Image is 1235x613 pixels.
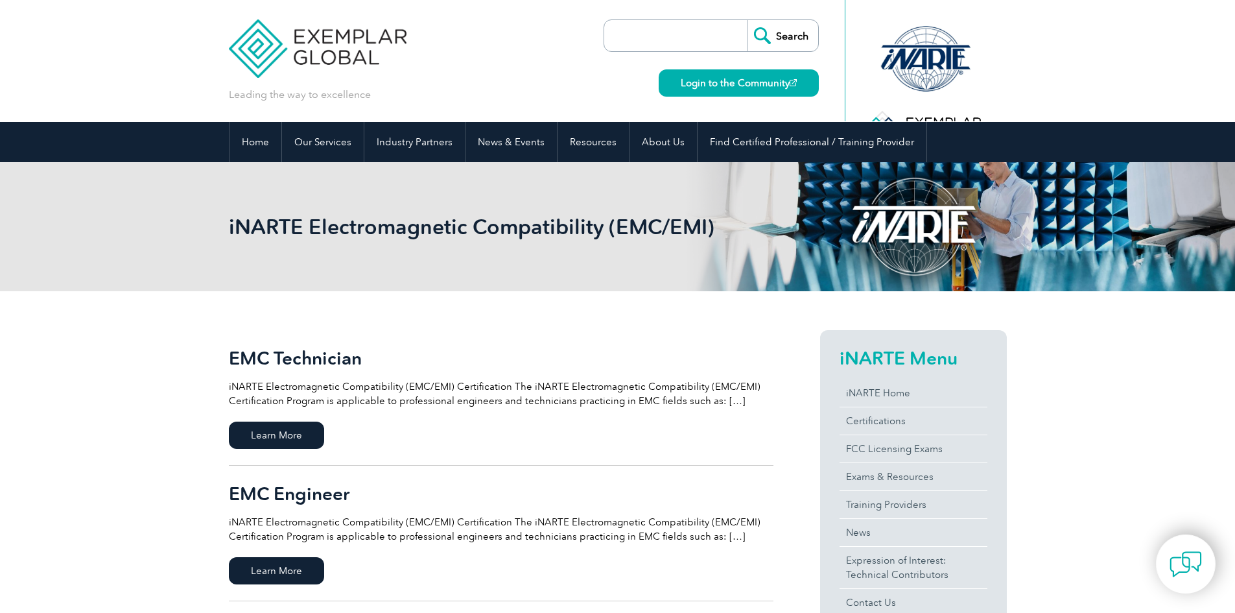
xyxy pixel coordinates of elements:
[229,422,324,449] span: Learn More
[1170,548,1202,581] img: contact-chat.png
[229,379,773,408] p: iNARTE Electromagnetic Compatibility (EMC/EMI) Certification The iNARTE Electromagnetic Compatibi...
[229,122,281,162] a: Home
[364,122,465,162] a: Industry Partners
[840,407,987,435] a: Certifications
[840,491,987,518] a: Training Providers
[465,122,557,162] a: News & Events
[659,69,819,97] a: Login to the Community
[840,519,987,546] a: News
[840,348,987,368] h2: iNARTE Menu
[840,435,987,463] a: FCC Licensing Exams
[840,379,987,407] a: iNARTE Home
[229,214,727,239] h1: iNARTE Electromagnetic Compatibility (EMC/EMI)
[229,88,371,102] p: Leading the way to excellence
[229,515,773,544] p: iNARTE Electromagnetic Compatibility (EMC/EMI) Certification The iNARTE Electromagnetic Compatibi...
[282,122,364,162] a: Our Services
[229,466,773,601] a: EMC Engineer iNARTE Electromagnetic Compatibility (EMC/EMI) Certification The iNARTE Electromagne...
[840,463,987,490] a: Exams & Resources
[747,20,818,51] input: Search
[629,122,697,162] a: About Us
[229,330,773,466] a: EMC Technician iNARTE Electromagnetic Compatibility (EMC/EMI) Certification The iNARTE Electromag...
[558,122,629,162] a: Resources
[229,348,773,368] h2: EMC Technician
[698,122,926,162] a: Find Certified Professional / Training Provider
[229,483,773,504] h2: EMC Engineer
[840,547,987,588] a: Expression of Interest:Technical Contributors
[229,557,324,584] span: Learn More
[790,79,797,86] img: open_square.png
